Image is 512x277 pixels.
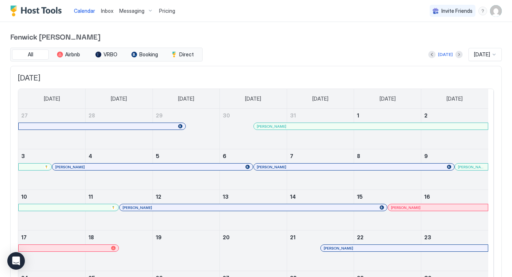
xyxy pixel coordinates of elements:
[380,96,396,102] span: [DATE]
[287,149,354,190] td: August 7, 2025
[12,49,49,60] button: All
[458,165,485,169] span: [PERSON_NAME]
[391,205,485,210] div: [PERSON_NAME]
[238,89,268,109] a: Wednesday
[156,112,163,119] span: 29
[139,51,158,58] span: Booking
[101,8,113,14] span: Inbox
[123,205,384,210] div: [PERSON_NAME]
[357,194,363,200] span: 15
[119,8,144,14] span: Messaging
[55,165,250,169] div: [PERSON_NAME]
[421,190,488,203] a: August 16, 2025
[447,96,463,102] span: [DATE]
[50,49,87,60] button: Airbnb
[372,89,403,109] a: Friday
[18,149,86,190] td: August 3, 2025
[10,5,65,16] a: Host Tools Logo
[153,190,220,231] td: August 12, 2025
[86,109,153,122] a: July 28, 2025
[74,7,95,15] a: Calendar
[287,109,354,149] td: July 31, 2025
[290,234,295,240] span: 21
[354,231,421,271] td: August 22, 2025
[65,51,80,58] span: Airbnb
[220,190,287,231] td: August 13, 2025
[287,190,354,203] a: August 14, 2025
[312,96,328,102] span: [DATE]
[287,109,354,122] a: July 31, 2025
[354,190,421,203] a: August 15, 2025
[437,50,454,59] button: [DATE]
[89,234,94,240] span: 18
[88,49,125,60] button: VRBO
[18,231,85,244] a: August 17, 2025
[478,7,487,15] div: menu
[287,149,354,163] a: August 7, 2025
[153,231,220,244] a: August 19, 2025
[257,165,286,169] span: [PERSON_NAME]
[21,112,28,119] span: 27
[421,231,488,271] td: August 23, 2025
[18,190,86,231] td: August 10, 2025
[171,89,202,109] a: Tuesday
[354,149,421,190] td: August 8, 2025
[18,74,494,83] span: [DATE]
[223,194,229,200] span: 13
[18,231,86,271] td: August 17, 2025
[153,149,220,190] td: August 5, 2025
[153,149,220,163] a: August 5, 2025
[424,112,428,119] span: 2
[86,190,153,231] td: August 11, 2025
[223,112,230,119] span: 30
[89,112,95,119] span: 28
[123,205,152,210] span: [PERSON_NAME]
[178,96,194,102] span: [DATE]
[455,51,463,58] button: Next month
[220,149,287,190] td: August 6, 2025
[18,149,85,163] a: August 3, 2025
[421,149,488,163] a: August 9, 2025
[391,205,421,210] span: [PERSON_NAME]
[18,109,85,122] a: July 27, 2025
[305,89,336,109] a: Thursday
[421,149,488,190] td: August 9, 2025
[220,231,287,271] td: August 20, 2025
[86,231,153,271] td: August 18, 2025
[424,234,431,240] span: 23
[86,109,153,149] td: July 28, 2025
[86,190,153,203] a: August 11, 2025
[474,51,490,58] span: [DATE]
[28,51,33,58] span: All
[421,109,488,122] a: August 2, 2025
[490,5,502,17] div: User profile
[18,190,85,203] a: August 10, 2025
[156,153,159,159] span: 5
[428,51,436,58] button: Previous month
[37,89,67,109] a: Sunday
[257,124,286,129] span: [PERSON_NAME]
[101,7,113,15] a: Inbox
[354,109,421,122] a: August 1, 2025
[245,96,261,102] span: [DATE]
[324,246,353,251] span: [PERSON_NAME]
[179,51,194,58] span: Direct
[357,153,360,159] span: 8
[156,194,161,200] span: 12
[438,51,453,58] div: [DATE]
[156,234,162,240] span: 19
[44,96,60,102] span: [DATE]
[421,190,488,231] td: August 16, 2025
[424,153,428,159] span: 9
[223,153,226,159] span: 6
[10,31,502,42] span: Fenwick [PERSON_NAME]
[159,8,175,14] span: Pricing
[290,194,296,200] span: 14
[220,149,287,163] a: August 6, 2025
[290,112,296,119] span: 31
[287,231,354,244] a: August 21, 2025
[424,194,430,200] span: 16
[18,109,86,149] td: July 27, 2025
